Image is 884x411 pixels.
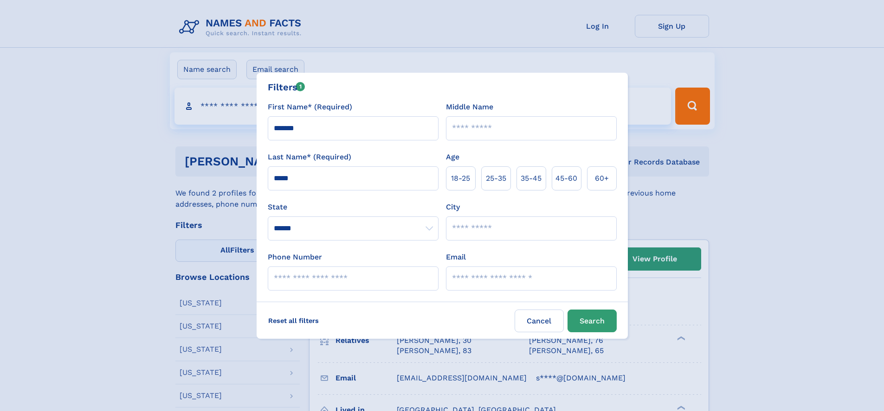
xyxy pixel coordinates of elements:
[446,101,493,113] label: Middle Name
[595,173,609,184] span: 60+
[268,252,322,263] label: Phone Number
[486,173,506,184] span: 25‑35
[268,152,351,163] label: Last Name* (Required)
[515,310,564,332] label: Cancel
[268,202,439,213] label: State
[555,173,577,184] span: 45‑60
[268,80,305,94] div: Filters
[262,310,325,332] label: Reset all filters
[446,252,466,263] label: Email
[446,202,460,213] label: City
[568,310,617,332] button: Search
[451,173,470,184] span: 18‑25
[268,101,352,113] label: First Name* (Required)
[446,152,459,163] label: Age
[521,173,542,184] span: 35‑45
